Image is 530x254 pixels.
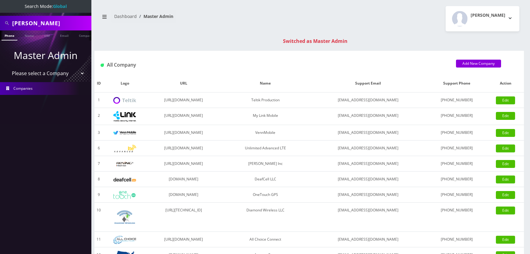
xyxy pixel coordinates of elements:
input: Search All Companies [12,17,90,29]
a: Phone [2,30,17,40]
td: 6 [94,141,103,156]
a: Edit [496,96,515,104]
a: Company [76,30,96,40]
td: OneTouch GPS [221,187,310,203]
td: [URL][DOMAIN_NAME] [147,108,221,125]
td: [EMAIL_ADDRESS][DOMAIN_NAME] [310,156,426,172]
td: 10 [94,203,103,232]
td: 8 [94,172,103,187]
th: Action [487,75,524,92]
td: 1 [94,92,103,108]
div: Switched as Master Admin [101,37,530,45]
a: Add New Company [456,60,501,68]
img: All Company [101,64,104,67]
img: VennMobile [113,131,136,135]
img: Teltik Production [113,97,136,104]
td: [PHONE_NUMBER] [426,187,487,203]
img: DeafCell LLC [113,178,136,182]
td: [EMAIL_ADDRESS][DOMAIN_NAME] [310,203,426,232]
th: Support Email [310,75,426,92]
img: OneTouch GPS [113,191,136,199]
img: Diamond Wireless LLC [113,206,136,228]
td: DeafCell LLC [221,172,310,187]
td: [EMAIL_ADDRESS][DOMAIN_NAME] [310,141,426,156]
td: 11 [94,232,103,247]
a: Edit [496,191,515,199]
a: Edit [496,176,515,183]
a: Edit [496,236,515,244]
td: [URL][DOMAIN_NAME] [147,156,221,172]
th: URL [147,75,221,92]
a: Dashboard [114,13,137,19]
li: Master Admin [137,13,173,19]
td: [PHONE_NUMBER] [426,92,487,108]
td: 3 [94,125,103,141]
td: [PHONE_NUMBER] [426,172,487,187]
td: [EMAIL_ADDRESS][DOMAIN_NAME] [310,232,426,247]
td: [EMAIL_ADDRESS][DOMAIN_NAME] [310,92,426,108]
td: [URL][TECHNICAL_ID] [147,203,221,232]
td: [EMAIL_ADDRESS][DOMAIN_NAME] [310,125,426,141]
img: Unlimited Advanced LTE [113,145,136,152]
td: [PHONE_NUMBER] [426,156,487,172]
td: [PERSON_NAME] Inc [221,156,310,172]
strong: Global [53,3,67,9]
img: Rexing Inc [113,161,136,167]
td: [URL][DOMAIN_NAME] [147,125,221,141]
td: [URL][DOMAIN_NAME] [147,92,221,108]
td: [PHONE_NUMBER] [426,125,487,141]
td: [EMAIL_ADDRESS][DOMAIN_NAME] [310,187,426,203]
h2: [PERSON_NAME] [471,13,505,18]
td: 7 [94,156,103,172]
a: SIM [41,30,53,40]
a: Name [22,30,37,40]
img: My Link Mobile [113,111,136,122]
td: [EMAIL_ADDRESS][DOMAIN_NAME] [310,172,426,187]
span: Companies [13,86,33,91]
td: [URL][DOMAIN_NAME] [147,141,221,156]
td: 9 [94,187,103,203]
a: Email [57,30,72,40]
button: [PERSON_NAME] [446,6,519,31]
img: All Choice Connect [113,236,136,244]
td: [DOMAIN_NAME] [147,187,221,203]
nav: breadcrumb [99,10,305,27]
a: Edit [496,112,515,120]
th: Support Phone [426,75,487,92]
td: [PHONE_NUMBER] [426,141,487,156]
td: [PHONE_NUMBER] [426,108,487,125]
a: Edit [496,207,515,214]
a: Edit [496,129,515,137]
th: ID [94,75,103,92]
td: VennMobile [221,125,310,141]
td: [URL][DOMAIN_NAME] [147,232,221,247]
td: [EMAIL_ADDRESS][DOMAIN_NAME] [310,108,426,125]
td: Unlimited Advanced LTE [221,141,310,156]
td: [PHONE_NUMBER] [426,203,487,232]
td: All Choice Connect [221,232,310,247]
td: My Link Mobile [221,108,310,125]
a: Edit [496,160,515,168]
a: Edit [496,144,515,152]
th: Logo [103,75,147,92]
td: [DOMAIN_NAME] [147,172,221,187]
span: Search Mode: [25,3,67,9]
td: [PHONE_NUMBER] [426,232,487,247]
th: Name [221,75,310,92]
td: Teltik Production [221,92,310,108]
h1: All Company [101,62,447,68]
td: 2 [94,108,103,125]
td: Diamond Wireless LLC [221,203,310,232]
